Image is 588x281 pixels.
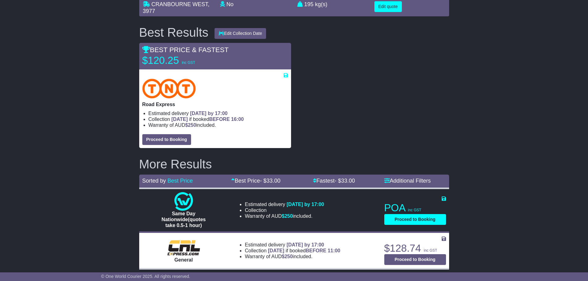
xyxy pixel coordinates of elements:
span: 33.00 [341,178,355,184]
span: [DATE] by 17:00 [286,202,324,207]
li: Collection [245,207,324,213]
li: Estimated delivery [245,201,324,207]
button: Edit quote [374,1,402,12]
p: $120.25 [142,54,219,67]
a: Additional Filters [384,178,431,184]
span: - $ [260,178,280,184]
span: CRANBOURNE WEST [152,1,208,7]
span: 16:00 [231,117,244,122]
span: 250 [285,213,293,219]
p: Road Express [142,101,288,107]
a: Best Price [168,178,193,184]
span: 11:00 [328,248,340,253]
span: No [227,1,234,7]
button: Proceed to Booking [384,254,446,265]
li: Warranty of AUD included. [245,254,340,259]
p: $128.74 [384,242,446,254]
span: 33.00 [266,178,280,184]
span: $ [282,254,293,259]
span: Same Day Nationwide(quotes take 0.5-1 hour) [161,211,206,228]
span: [DATE] [171,117,188,122]
span: kg(s) [315,1,327,7]
span: inc GST [182,60,195,65]
span: if booked [171,117,244,122]
button: Proceed to Booking [384,214,446,225]
h2: More Results [139,157,449,171]
span: - $ [335,178,355,184]
img: One World Courier: Same Day Nationwide(quotes take 0.5-1 hour) [174,192,193,211]
span: [DATE] [268,248,284,253]
li: Collection [245,248,340,254]
span: if booked [268,248,340,253]
div: Best Results [136,26,212,39]
span: General [174,257,193,262]
span: BEFORE [209,117,230,122]
img: CRL: General [164,238,204,257]
span: BEST PRICE & FASTEST [142,46,229,54]
span: [DATE] by 17:00 [190,111,228,116]
span: © One World Courier 2025. All rights reserved. [101,274,190,279]
a: Fastest- $33.00 [313,178,355,184]
a: Best Price- $33.00 [231,178,280,184]
li: Warranty of AUD included. [148,122,288,128]
li: Collection [148,116,288,122]
span: 195 [304,1,314,7]
button: Edit Collection Date [215,28,266,39]
li: Estimated delivery [148,110,288,116]
span: $ [282,213,293,219]
span: 250 [188,122,196,128]
img: TNT Domestic: Road Express [142,79,196,98]
span: BEFORE [306,248,326,253]
li: Estimated delivery [245,242,340,248]
button: Proceed to Booking [142,134,191,145]
span: 250 [285,254,293,259]
span: [DATE] by 17:00 [286,242,324,247]
span: , 3977 [143,1,210,14]
span: $ [185,122,196,128]
span: inc GST [424,248,437,253]
span: Sorted by [142,178,166,184]
p: POA [384,202,446,214]
span: inc GST [408,208,421,212]
li: Warranty of AUD included. [245,213,324,219]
